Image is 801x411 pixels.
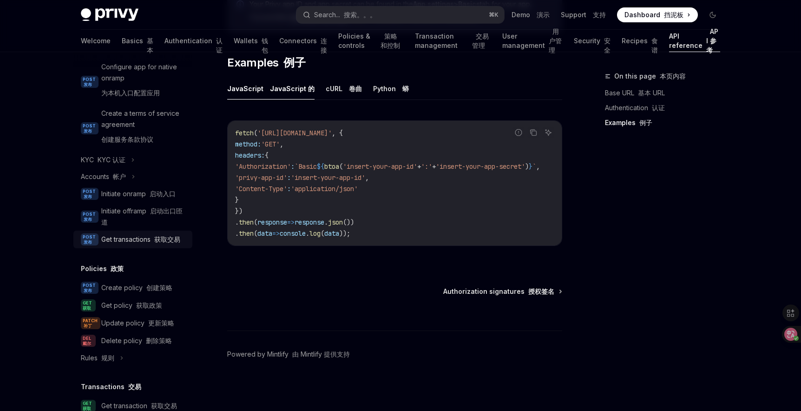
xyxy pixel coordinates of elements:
span: 'insert-your-app-id' [343,162,417,171]
a: Basics 基本 [122,30,153,52]
div: Configure app for native onramp [101,61,187,102]
span: json [328,218,343,226]
div: Accounts [81,171,126,182]
font: 演示 [537,11,550,19]
span: 'application/json' [291,185,358,193]
span: => [287,218,295,226]
font: 搜索。。。 [344,11,376,19]
span: , { [332,129,343,137]
button: Search... 搜索。。。⌘K [296,7,505,23]
font: 规则 [101,354,114,362]
span: POST [81,233,98,245]
span: . [306,229,309,238]
font: 获取交易 [151,402,177,410]
a: API reference API 参考 [669,30,720,52]
div: Search... [314,9,376,20]
span: ${ [317,162,324,171]
button: Ask AI [542,126,554,139]
a: Connectors 连接 [279,30,327,52]
span: } [529,162,532,171]
a: PATCH 补丁Update policy 更新策略 [73,314,192,332]
font: 更新策略 [148,319,174,327]
span: then [239,218,254,226]
div: Initiate onramp [101,188,176,199]
a: GET 获取Get policy 获取政策 [73,297,192,314]
font: 启动出口匝道 [101,207,183,226]
font: 为本机入口配置应用 [101,89,160,97]
font: 例子 [283,56,305,69]
a: POST 发布Get transactions 获取交易 [73,231,192,248]
span: GET [81,299,96,312]
h5: Policies [81,263,124,274]
span: ( [254,129,257,137]
a: User management 用户管理 [502,30,563,52]
span: ( [254,229,257,238]
font: 安全 [604,37,611,54]
a: Recipes 食谱 [622,30,658,52]
font: 食谱 [651,37,658,54]
span: , [365,173,369,182]
font: JavaScript 的 [270,85,315,93]
span: 'insert-your-app-id' [291,173,365,182]
span: response [295,218,324,226]
div: Get transactions [101,234,180,245]
span: , [280,140,283,148]
span: ⌘ K [489,11,499,19]
a: Dashboard 挡泥板 [617,7,698,22]
span: POST [81,76,98,88]
a: Powered by Mintlify 由 Mintlify 提供支持 [227,350,350,359]
span: `Basic [295,162,317,171]
a: Authorization signatures 授权签名 [443,287,561,296]
button: Toggle dark mode [705,7,720,22]
span: : [287,185,291,193]
font: 获取 [83,305,91,311]
font: 策略和控制 [381,32,400,49]
font: 启动入口 [150,190,176,198]
span: console [280,229,306,238]
font: 政策 [111,265,124,272]
span: log [309,229,321,238]
font: 发布 [84,288,92,293]
span: { [265,151,269,159]
span: 'GET' [261,140,280,148]
a: Transaction management 交易管理 [415,30,491,52]
div: Get policy [101,300,162,311]
span: Dashboard [624,10,683,20]
span: Examples [227,55,305,70]
div: KYC [81,154,125,166]
span: POST [81,122,98,134]
font: 认证 [216,37,223,54]
font: API 参考 [706,27,718,54]
a: DEL 戴尔Delete policy 删除策略 [73,332,192,350]
div: Create a terms of service agreement [101,108,187,149]
span: btoa [324,162,339,171]
span: On this page [614,71,686,82]
font: 戴尔 [83,341,91,346]
a: POST 发布Create a terms of service agreement创建服务条款协议 [73,105,192,152]
font: 基本 [147,37,153,54]
div: Initiate offramp [101,205,187,228]
div: Create policy [101,282,172,293]
span: then [239,229,254,238]
font: 交易管理 [472,32,489,49]
a: Demo 演示 [512,10,550,20]
a: POST 发布Initiate onramp 启动入口 [73,185,192,203]
font: 获取交易 [154,235,180,243]
span: ) [525,162,529,171]
span: Authorization signatures [443,287,554,296]
a: Examples 例子 [605,115,728,130]
span: + [417,162,421,171]
a: Base URL 基本 URL [605,86,728,100]
button: Report incorrect code [512,126,525,139]
font: 帐户 [113,172,126,180]
span: data [324,229,339,238]
font: 发布 [84,82,92,87]
font: 支持 [593,11,606,19]
button: cURL 卷曲 [326,78,362,99]
font: 发布 [84,194,92,199]
a: POST 发布Create policy 创建策略 [73,279,192,297]
font: 蟒 [402,85,409,93]
button: Copy the contents from the code block [527,126,539,139]
font: 钱包 [262,37,268,54]
font: 发布 [84,217,92,222]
